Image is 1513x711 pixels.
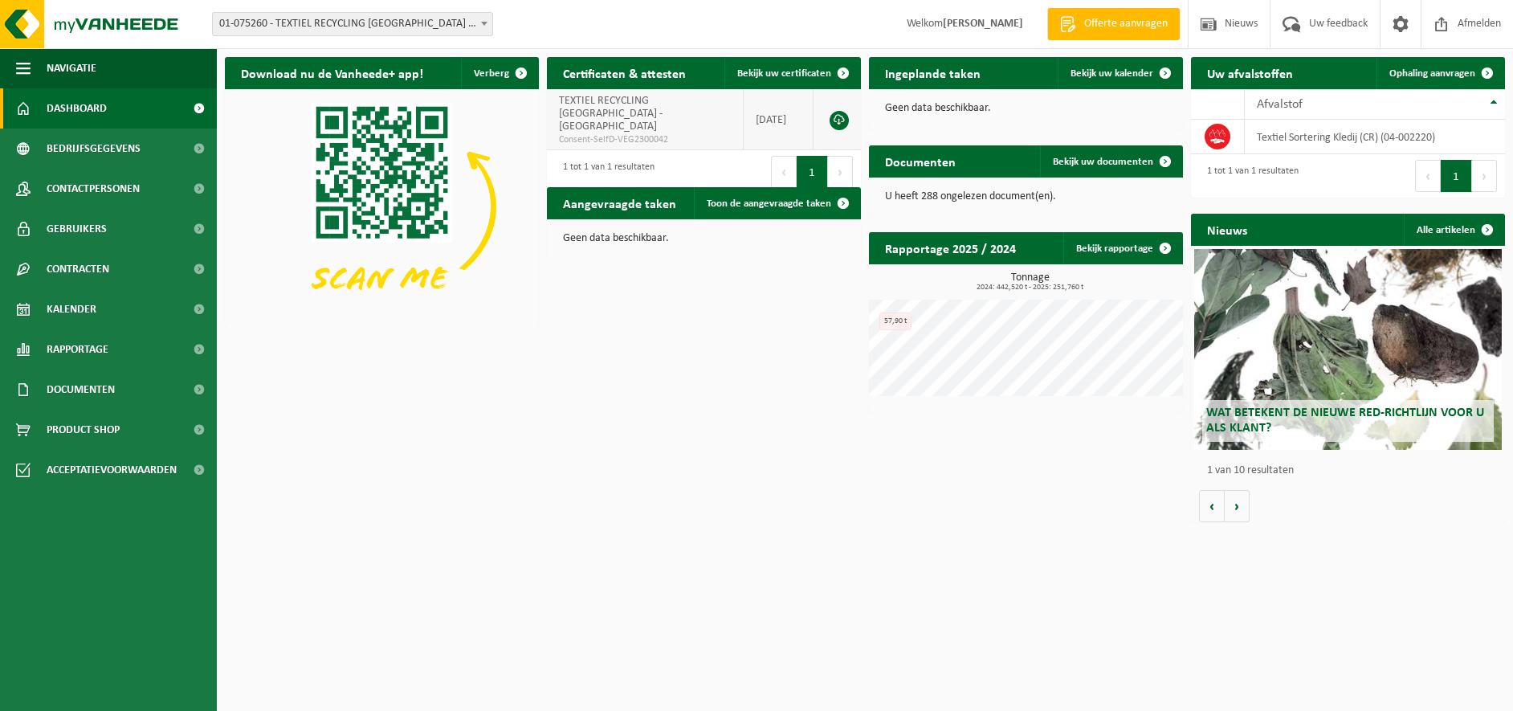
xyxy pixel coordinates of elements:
[1225,490,1250,522] button: Volgende
[737,68,831,79] span: Bekijk uw certificaten
[225,57,439,88] h2: Download nu de Vanheede+ app!
[213,13,492,35] span: 01-075260 - TEXTIEL RECYCLING DORDRECHT - DORDRECHT
[474,68,509,79] span: Verberg
[869,57,997,88] h2: Ingeplande taken
[1194,249,1502,450] a: Wat betekent de nieuwe RED-richtlijn voor u als klant?
[1191,214,1263,245] h2: Nieuws
[1207,465,1497,476] p: 1 van 10 resultaten
[877,284,1183,292] span: 2024: 442,520 t - 2025: 251,760 t
[869,232,1032,264] h2: Rapportage 2025 / 2024
[1058,57,1181,89] a: Bekijk uw kalender
[724,57,859,89] a: Bekijk uw certificaten
[47,329,108,370] span: Rapportage
[771,156,797,188] button: Previous
[877,272,1183,292] h3: Tonnage
[1376,57,1503,89] a: Ophaling aanvragen
[1441,160,1472,192] button: 1
[694,187,859,219] a: Toon de aangevraagde taken
[707,198,831,209] span: Toon de aangevraagde taken
[1257,98,1303,111] span: Afvalstof
[555,154,655,190] div: 1 tot 1 van 1 resultaten
[1404,214,1503,246] a: Alle artikelen
[47,48,96,88] span: Navigatie
[1472,160,1497,192] button: Next
[869,145,972,177] h2: Documenten
[1053,157,1153,167] span: Bekijk uw documenten
[559,95,663,133] span: TEXTIEL RECYCLING [GEOGRAPHIC_DATA] - [GEOGRAPHIC_DATA]
[47,169,140,209] span: Contactpersonen
[47,249,109,289] span: Contracten
[1415,160,1441,192] button: Previous
[885,103,1167,114] p: Geen data beschikbaar.
[47,370,115,410] span: Documenten
[212,12,493,36] span: 01-075260 - TEXTIEL RECYCLING DORDRECHT - DORDRECHT
[563,233,845,244] p: Geen data beschikbaar.
[47,289,96,329] span: Kalender
[1080,16,1172,32] span: Offerte aanvragen
[547,187,692,219] h2: Aangevraagde taken
[461,57,537,89] button: Verberg
[547,57,702,88] h2: Certificaten & attesten
[47,410,120,450] span: Product Shop
[1199,158,1299,194] div: 1 tot 1 van 1 resultaten
[1199,490,1225,522] button: Vorige
[47,129,141,169] span: Bedrijfsgegevens
[47,209,107,249] span: Gebruikers
[943,18,1023,30] strong: [PERSON_NAME]
[744,89,814,150] td: [DATE]
[47,450,177,490] span: Acceptatievoorwaarden
[879,313,911,330] div: 57,90 t
[1047,8,1180,40] a: Offerte aanvragen
[1206,407,1484,435] span: Wat betekent de nieuwe RED-richtlijn voor u als klant?
[828,156,853,188] button: Next
[47,88,107,129] span: Dashboard
[1389,68,1475,79] span: Ophaling aanvragen
[1071,68,1153,79] span: Bekijk uw kalender
[797,156,828,188] button: 1
[559,133,731,146] span: Consent-SelfD-VEG2300042
[1191,57,1309,88] h2: Uw afvalstoffen
[1063,232,1181,264] a: Bekijk rapportage
[885,191,1167,202] p: U heeft 288 ongelezen document(en).
[225,89,539,325] img: Download de VHEPlus App
[1245,120,1505,154] td: Textiel Sortering Kledij (CR) (04-002220)
[1040,145,1181,178] a: Bekijk uw documenten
